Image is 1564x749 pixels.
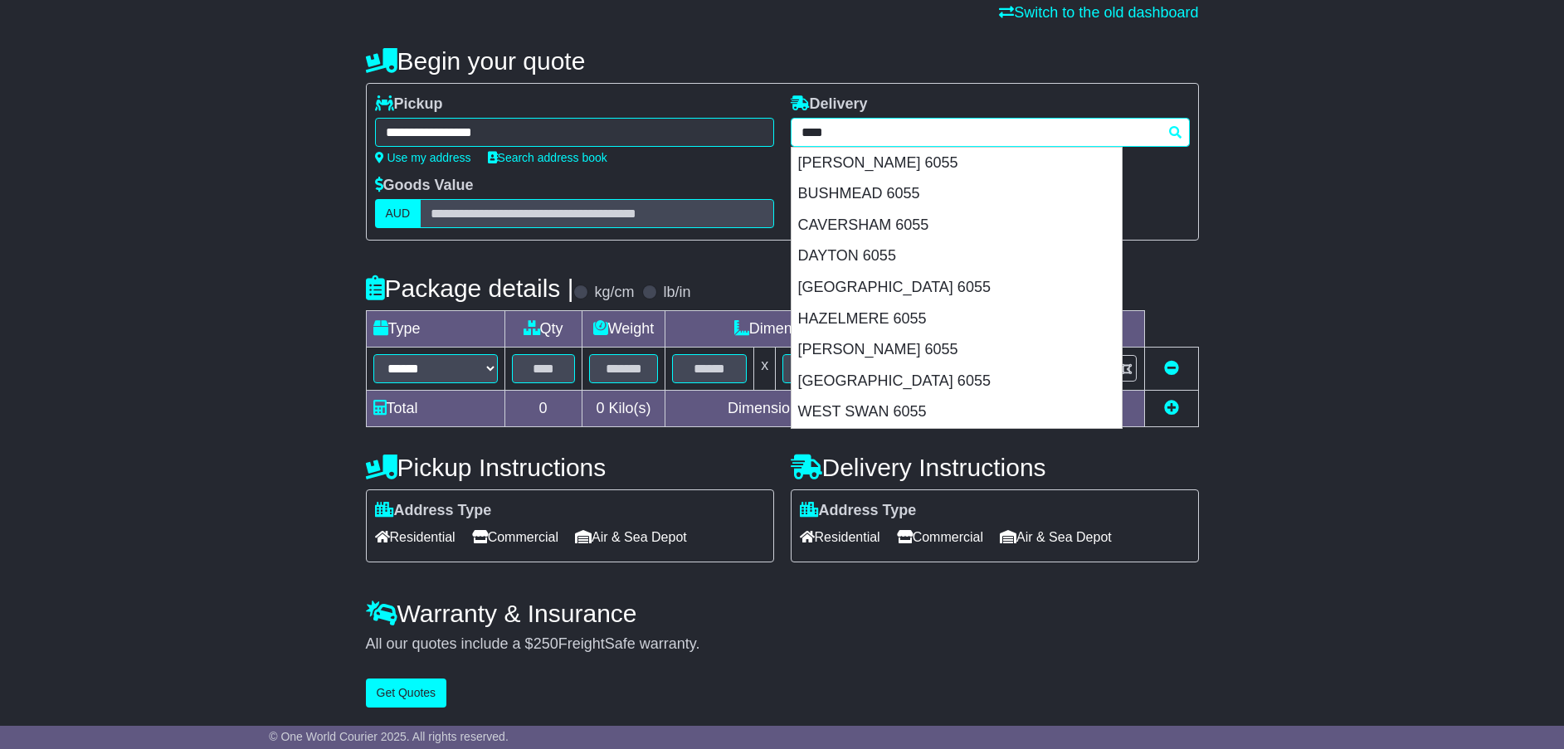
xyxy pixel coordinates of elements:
span: Air & Sea Depot [1000,524,1112,550]
td: Kilo(s) [582,391,665,427]
label: Address Type [800,502,917,520]
a: Add new item [1164,400,1179,416]
div: [PERSON_NAME] 6055 [792,148,1122,179]
h4: Pickup Instructions [366,454,774,481]
span: Residential [375,524,456,550]
h4: Delivery Instructions [791,454,1199,481]
a: Search address book [488,151,607,164]
a: Remove this item [1164,360,1179,377]
h4: Warranty & Insurance [366,600,1199,627]
a: Use my address [375,151,471,164]
label: AUD [375,199,421,228]
span: 0 [596,400,604,416]
button: Get Quotes [366,678,447,708]
span: Commercial [897,524,983,550]
td: 0 [504,391,582,427]
a: Switch to the old dashboard [999,4,1198,21]
label: Address Type [375,502,492,520]
td: Weight [582,311,665,348]
td: Total [366,391,504,427]
div: HAZELMERE 6055 [792,304,1122,335]
div: CAVERSHAM 6055 [792,210,1122,241]
div: [GEOGRAPHIC_DATA] 6055 [792,272,1122,304]
div: WEST SWAN 6055 [792,396,1122,428]
span: 250 [534,635,558,652]
div: BUSHMEAD 6055 [792,178,1122,210]
label: Delivery [791,95,868,114]
td: x [754,348,776,391]
td: Type [366,311,504,348]
label: kg/cm [594,284,634,302]
span: Residential [800,524,880,550]
div: [GEOGRAPHIC_DATA] 6055 [792,366,1122,397]
div: DAYTON 6055 [792,241,1122,272]
span: Commercial [472,524,558,550]
td: Dimensions (L x W x H) [665,311,974,348]
label: Pickup [375,95,443,114]
div: All our quotes include a $ FreightSafe warranty. [366,635,1199,654]
typeahead: Please provide city [791,118,1190,147]
h4: Package details | [366,275,574,302]
span: © One World Courier 2025. All rights reserved. [269,730,509,743]
h4: Begin your quote [366,47,1199,75]
div: [PERSON_NAME] 6055 [792,334,1122,366]
label: Goods Value [375,177,474,195]
span: Air & Sea Depot [575,524,687,550]
label: lb/in [663,284,690,302]
td: Qty [504,311,582,348]
td: Dimensions in Centimetre(s) [665,391,974,427]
